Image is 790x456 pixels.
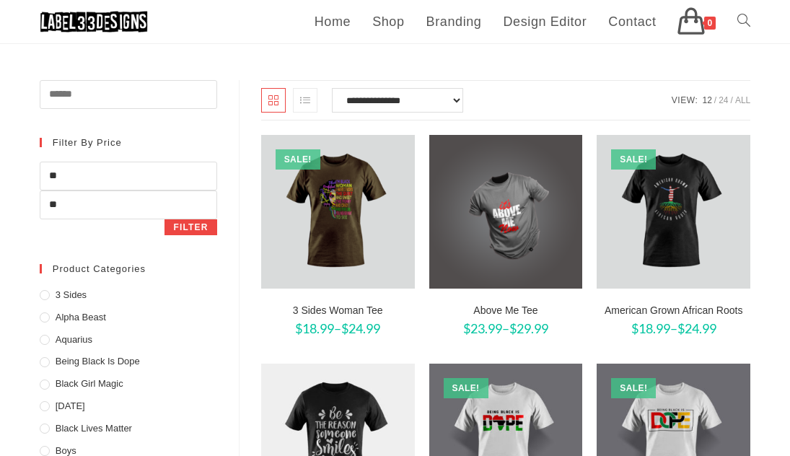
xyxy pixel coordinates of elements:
bdi: 24.99 [341,320,380,336]
span: Sale! [276,149,320,170]
span: $ [341,320,348,336]
span: Design Editor [503,14,587,29]
img: Above Me Tee [429,135,583,289]
a: [DATE] [40,399,217,414]
span: Shop [372,14,404,29]
li: View: [672,88,698,113]
span: $ [631,320,638,336]
span: Sale! [444,378,488,398]
span: – [463,320,548,336]
a: Aquarius [40,333,217,348]
span: Sale! [611,378,656,398]
button: Filter [164,219,216,235]
img: Label33Designs [40,11,148,33]
h4: Filter by price [40,138,217,147]
span: $ [463,320,470,336]
bdi: 23.99 [463,320,502,336]
a: 3 Sides Woman Tee [293,303,383,318]
span: Contact [608,14,656,29]
a: Alpha Beast [40,310,217,325]
span: 0 [704,17,716,30]
img: American Grown African Roots [597,135,750,289]
h4: Product categories [40,264,217,273]
a: Grid view [261,88,286,113]
a: Above Me Tee [473,303,537,318]
a: 24 [719,95,728,105]
bdi: 24.99 [677,320,716,336]
span: – [631,320,716,336]
a: Black Girl Magic [40,377,217,392]
a: 12 [702,95,711,105]
a: All [735,95,750,105]
a: Being Black Is Dope [40,354,217,369]
a: List view [293,88,317,113]
span: – [295,320,380,336]
bdi: 18.99 [295,320,334,336]
bdi: 18.99 [631,320,670,336]
a: American Grown African Roots [605,303,742,318]
a: Black Lives Matter [40,421,217,437]
a: 3 Sides [40,288,217,303]
span: Home [315,14,351,29]
select: Shop order [332,88,463,113]
span: Branding [426,14,482,29]
bdi: 29.99 [509,320,548,336]
img: 3 Sides Woman Tee [261,135,415,289]
span: $ [677,320,685,336]
span: $ [295,320,302,336]
span: $ [509,320,517,336]
span: Sale! [611,149,656,170]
